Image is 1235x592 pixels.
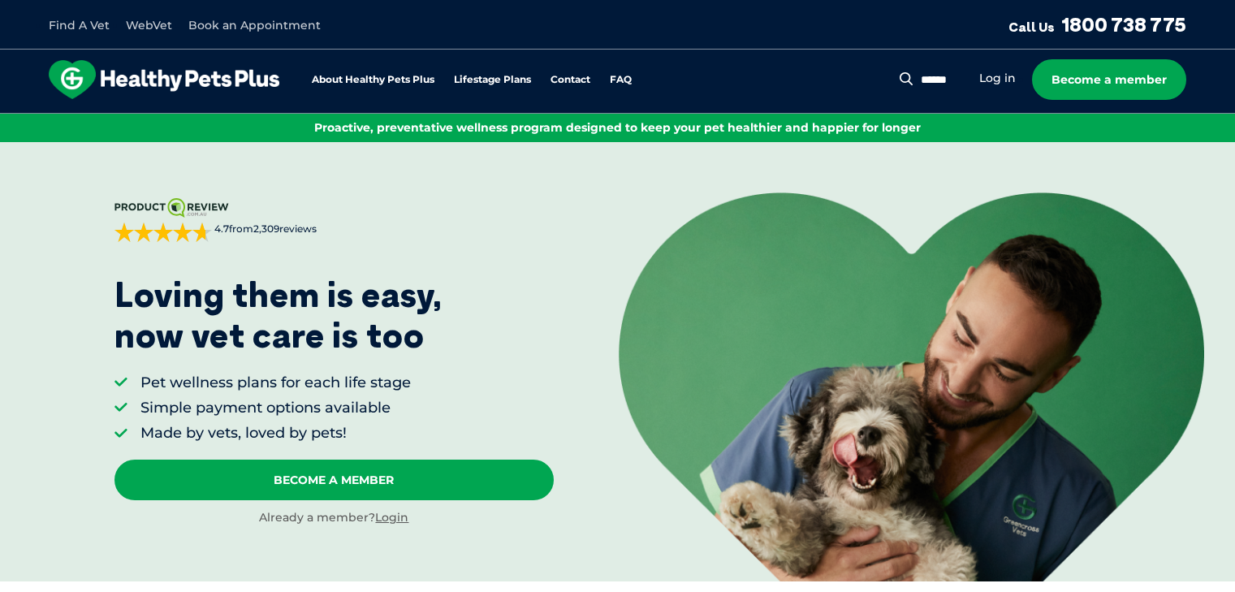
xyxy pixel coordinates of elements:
a: Find A Vet [49,18,110,32]
button: Search [896,71,917,87]
li: Simple payment options available [140,398,411,418]
a: Login [375,510,408,525]
li: Pet wellness plans for each life stage [140,373,411,393]
a: Contact [551,75,590,85]
div: Already a member? [114,510,555,526]
a: Log in [979,71,1016,86]
p: Loving them is easy, now vet care is too [114,274,443,356]
div: 4.7 out of 5 stars [114,223,212,242]
span: Proactive, preventative wellness program designed to keep your pet healthier and happier for longer [314,120,921,135]
span: from [212,223,317,236]
strong: 4.7 [214,223,229,235]
a: About Healthy Pets Plus [312,75,434,85]
img: <p>Loving them is easy, <br /> now vet care is too</p> [619,192,1204,582]
a: Become a member [1032,59,1186,100]
span: 2,309 reviews [253,223,317,235]
a: Lifestage Plans [454,75,531,85]
a: Book an Appointment [188,18,321,32]
a: Become A Member [114,460,555,500]
a: Call Us1800 738 775 [1008,12,1186,37]
a: 4.7from2,309reviews [114,198,555,242]
li: Made by vets, loved by pets! [140,423,411,443]
span: Call Us [1008,19,1055,35]
a: WebVet [126,18,172,32]
img: hpp-logo [49,60,279,99]
a: FAQ [610,75,632,85]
